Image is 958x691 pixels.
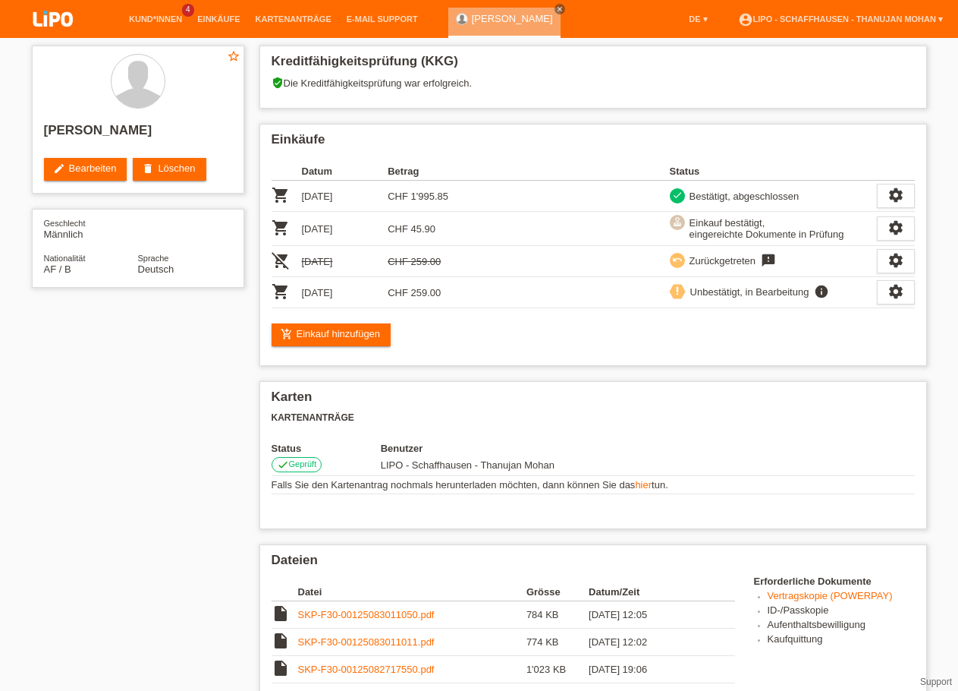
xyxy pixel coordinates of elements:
th: Datei [298,583,526,601]
div: Die Kreditfähigkeitsprüfung war erfolgreich. [272,77,915,100]
td: [DATE] 19:06 [589,656,713,683]
i: insert_drive_file [272,604,290,623]
h4: Erforderliche Dokumente [754,576,915,587]
td: 774 KB [526,629,589,656]
td: 784 KB [526,601,589,629]
i: settings [887,283,904,300]
td: CHF 1'995.85 [388,181,474,212]
div: Bestätigt, abgeschlossen [685,188,799,204]
li: Kaufquittung [768,633,915,648]
a: SKP-F30-00125083011050.pdf [298,609,435,620]
i: POSP00026846 [272,219,290,237]
span: Deutsch [138,263,174,275]
a: hier [635,479,652,491]
td: [DATE] 12:02 [589,629,713,656]
i: undo [672,254,683,265]
td: [DATE] [302,181,388,212]
i: info [812,284,831,299]
a: deleteLöschen [133,158,206,181]
div: Zurückgetreten [685,253,755,269]
div: Einkauf bestätigt, eingereichte Dokumente in Prüfung [685,215,844,242]
h2: Karten [272,390,915,412]
a: Kartenanträge [248,14,339,24]
th: Datum/Zeit [589,583,713,601]
span: Sprache [138,254,169,263]
i: account_circle [738,12,753,27]
th: Status [670,162,877,181]
i: POSP00026847 [272,251,290,270]
a: add_shopping_cartEinkauf hinzufügen [272,323,391,346]
th: Datum [302,162,388,181]
div: Unbestätigt, in Bearbeitung [686,284,809,300]
i: feedback [759,253,777,268]
i: check [672,190,683,200]
a: SKP-F30-00125082717550.pdf [298,664,435,675]
i: check [277,459,289,471]
i: star_border [227,49,240,63]
a: editBearbeiten [44,158,127,181]
td: [DATE] [302,277,388,308]
span: Afghanistan / B / 05.08.2016 [44,263,71,275]
li: Aufenthaltsbewilligung [768,619,915,633]
a: close [554,4,565,14]
a: LIPO pay [15,31,91,43]
i: settings [887,252,904,269]
a: Einkäufe [190,14,247,24]
a: Support [920,677,952,687]
span: Nationalität [44,254,86,263]
a: [PERSON_NAME] [472,13,553,24]
td: [DATE] [302,212,388,246]
h2: [PERSON_NAME] [44,123,232,146]
td: 1'023 KB [526,656,589,683]
a: DE ▾ [681,14,715,24]
a: Kund*innen [121,14,190,24]
i: delete [142,162,154,175]
a: star_border [227,49,240,65]
i: edit [53,162,65,175]
th: Status [272,443,381,454]
i: verified_user [272,77,284,89]
i: insert_drive_file [272,632,290,650]
td: [DATE] 12:05 [589,601,713,629]
h2: Dateien [272,553,915,576]
i: approval [672,216,683,227]
td: CHF 45.90 [388,212,474,246]
div: Männlich [44,217,138,240]
i: settings [887,219,904,236]
td: CHF 259.00 [388,246,474,277]
td: [DATE] [302,246,388,277]
h2: Einkäufe [272,132,915,155]
th: Benutzer [381,443,638,454]
span: Geprüft [289,459,317,469]
span: Geschlecht [44,219,86,228]
i: settings [887,187,904,204]
i: add_shopping_cart [281,328,293,340]
a: account_circleLIPO - Schaffhausen - Thanujan Mohan ▾ [730,14,950,24]
a: SKP-F30-00125083011011.pdf [298,636,435,648]
i: insert_drive_file [272,659,290,677]
h2: Kreditfähigkeitsprüfung (KKG) [272,54,915,77]
th: Betrag [388,162,474,181]
span: 4 [182,4,194,17]
a: Vertragskopie (POWERPAY) [768,590,893,601]
h3: Kartenanträge [272,412,915,424]
li: ID-/Passkopie [768,604,915,619]
i: close [556,5,564,13]
th: Grösse [526,583,589,601]
a: E-Mail Support [339,14,426,24]
span: 27.08.2025 [381,459,554,471]
i: POSP00026860 [272,282,290,301]
td: CHF 259.00 [388,277,474,308]
td: Falls Sie den Kartenantrag nochmals herunterladen möchten, dann können Sie das tun. [272,476,915,494]
i: POSP00026706 [272,186,290,204]
i: priority_high [672,286,683,296]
